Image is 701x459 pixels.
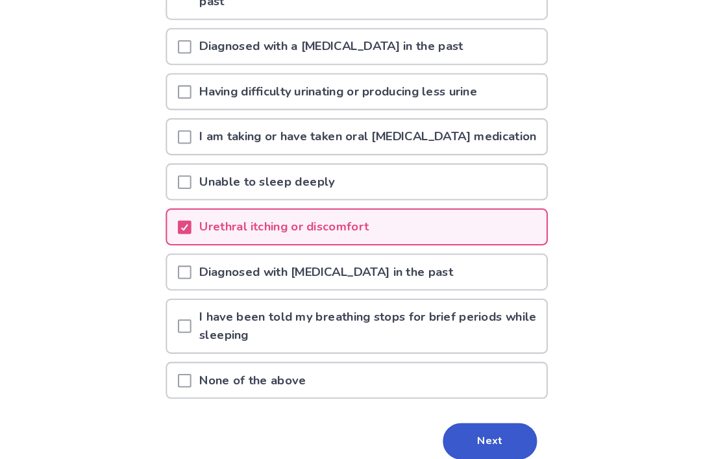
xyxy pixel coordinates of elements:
p: Urethral itching or discomfort [191,203,370,236]
p: I am taking or have taken oral [MEDICAL_DATA] medication [191,116,532,149]
p: Diagnosed with a [MEDICAL_DATA] in the past [191,29,461,62]
p: Unable to sleep deeply [191,159,337,192]
p: I have been told my breathing stops for brief periods while sleeping [191,290,534,340]
button: Next [434,408,524,443]
p: Diagnosed with [MEDICAL_DATA] in the past [191,246,451,279]
p: None of the above [191,351,309,384]
p: Having difficulty urinating or producing less urine [191,72,474,105]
